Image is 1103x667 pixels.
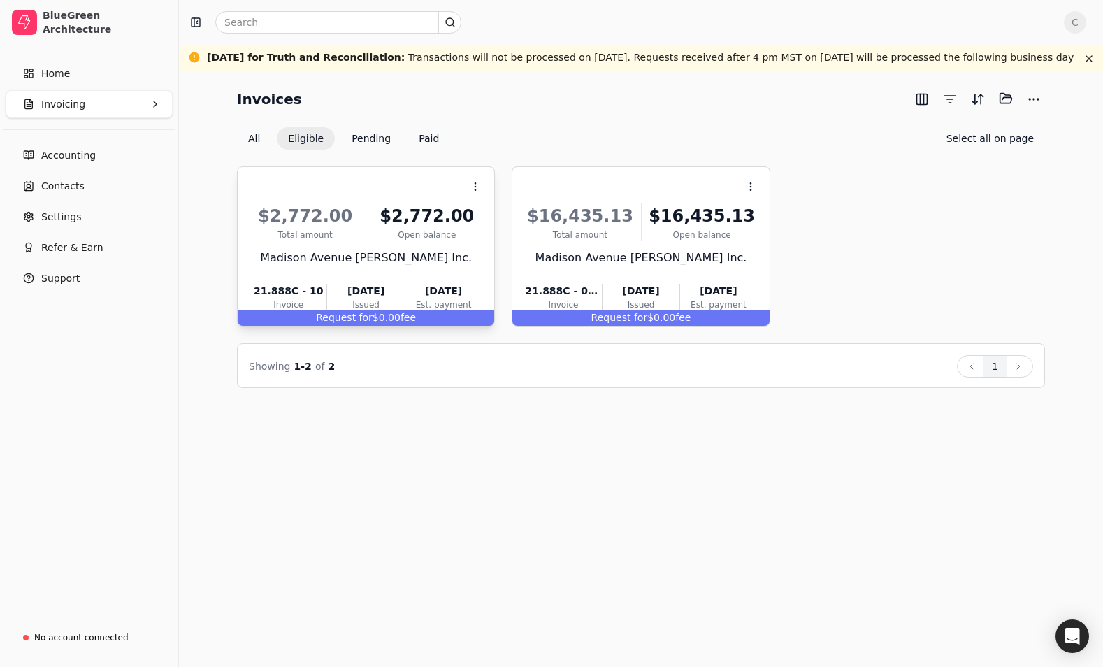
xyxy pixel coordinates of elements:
[327,299,404,311] div: Issued
[1064,11,1086,34] button: C
[250,229,360,241] div: Total amount
[408,127,450,150] button: Paid
[340,127,402,150] button: Pending
[250,203,360,229] div: $2,772.00
[41,271,80,286] span: Support
[401,312,416,323] span: fee
[647,203,757,229] div: $16,435.13
[6,234,173,261] button: Refer & Earn
[207,50,1074,65] div: Transactions will not be processed on [DATE]. Requests received after 4 pm MST on [DATE] will be ...
[935,127,1045,150] button: Select all on page
[249,361,290,372] span: Showing
[237,127,450,150] div: Invoice filter options
[34,631,129,644] div: No account connected
[250,250,482,266] div: Madison Avenue [PERSON_NAME] Inc.
[372,229,482,241] div: Open balance
[603,284,679,299] div: [DATE]
[1055,619,1089,653] div: Open Intercom Messenger
[315,361,325,372] span: of
[6,203,173,231] a: Settings
[237,127,271,150] button: All
[680,299,756,311] div: Est. payment
[675,312,691,323] span: fee
[983,355,1007,378] button: 1
[512,310,769,326] div: $0.00
[41,148,96,163] span: Accounting
[6,90,173,118] button: Invoicing
[6,172,173,200] a: Contacts
[525,203,635,229] div: $16,435.13
[405,284,482,299] div: [DATE]
[41,66,70,81] span: Home
[372,203,482,229] div: $2,772.00
[238,310,494,326] div: $0.00
[250,284,326,299] div: 21.888C - 10
[6,59,173,87] a: Home
[1023,88,1045,110] button: More
[680,284,756,299] div: [DATE]
[327,284,404,299] div: [DATE]
[6,625,173,650] a: No account connected
[995,87,1017,110] button: Batch (0)
[525,250,756,266] div: Madison Avenue [PERSON_NAME] Inc.
[41,241,103,255] span: Refer & Earn
[41,210,81,224] span: Settings
[41,97,85,112] span: Invoicing
[41,179,85,194] span: Contacts
[6,141,173,169] a: Accounting
[215,11,461,34] input: Search
[647,229,757,241] div: Open balance
[207,52,405,63] span: [DATE] for Truth and Reconciliation :
[525,229,635,241] div: Total amount
[329,361,336,372] span: 2
[237,88,302,110] h2: Invoices
[525,284,601,299] div: 21.888C - 09R
[43,8,166,36] div: BlueGreen Architecture
[603,299,679,311] div: Issued
[591,312,648,323] span: Request for
[250,299,326,311] div: Invoice
[277,127,335,150] button: Eligible
[294,361,312,372] span: 1 - 2
[316,312,373,323] span: Request for
[405,299,482,311] div: Est. payment
[967,88,989,110] button: Sort
[6,264,173,292] button: Support
[525,299,601,311] div: Invoice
